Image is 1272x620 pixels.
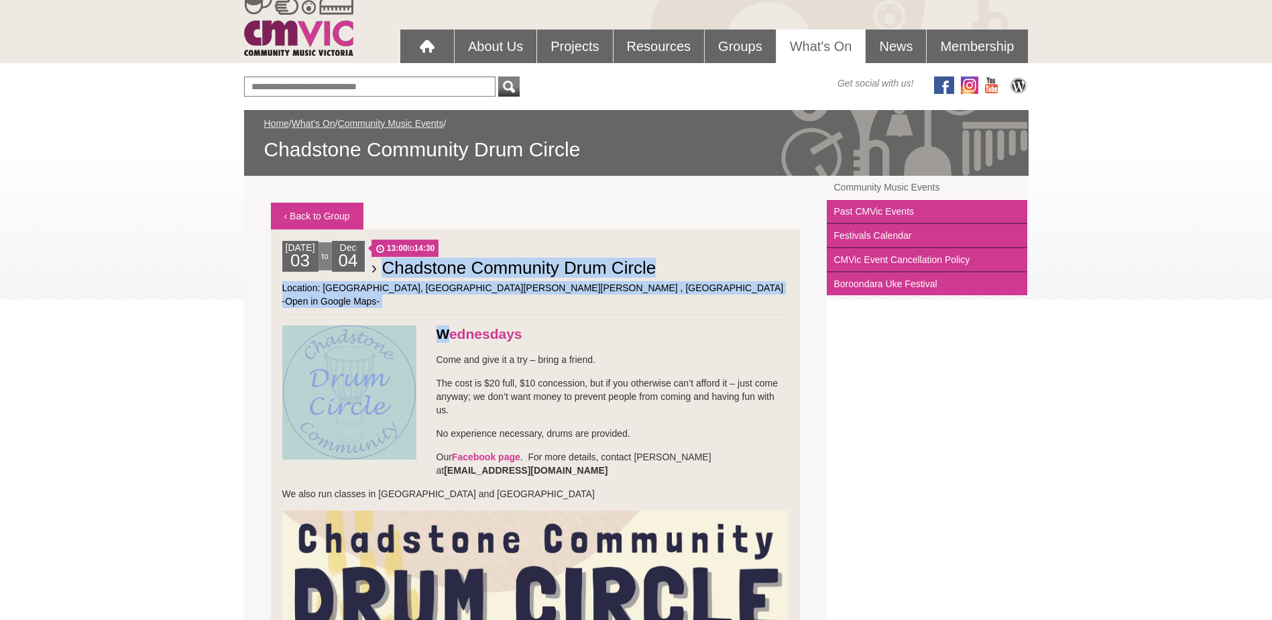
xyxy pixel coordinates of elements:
a: Resources [614,30,705,63]
a: ‹ Back to Group [271,203,363,229]
span: to [371,240,439,257]
div: / / / [264,117,1008,162]
a: Community Music Events [338,118,444,129]
div: to [319,242,332,270]
a: About Us [455,30,536,63]
p: Our . For more details, contact [PERSON_NAME] at [282,450,789,477]
h3: Wednesdays [282,325,789,343]
p: No experience necessary, drums are provided. [282,427,789,440]
a: Home [264,118,289,129]
p: We also run classes in [GEOGRAPHIC_DATA] and [GEOGRAPHIC_DATA] [282,487,789,501]
img: icon-instagram.png [961,76,978,94]
a: CMVic Event Cancellation Policy [827,248,1027,272]
a: Past CMVic Events [827,200,1027,224]
strong: [EMAIL_ADDRESS][DOMAIN_NAME] [444,465,608,476]
a: What's On [292,118,335,129]
img: Drum_community_PV-Chadstone.png [282,325,416,460]
span: Get social with us! [837,76,914,90]
strong: 13:00 [387,244,408,253]
p: Come and give it a try – bring a friend. [282,353,789,366]
a: Groups [705,30,776,63]
a: Boroondara Uke Festival [827,272,1027,295]
a: What's On [776,30,866,63]
div: Dec [332,241,365,272]
a: Projects [537,30,612,63]
h2: 03 [286,254,315,272]
a: Membership [927,30,1027,63]
span: Chadstone Community Drum Circle [264,137,1008,162]
a: News [866,30,926,63]
a: Open in Google Maps [285,296,376,307]
a: Community Music Events [827,176,1027,200]
h2: › Chadstone Community Drum Circle [371,254,789,281]
p: The cost is $20 full, $10 concession, but if you otherwise can’t afford it – just come anyway; we... [282,376,789,417]
img: CMVic Blog [1008,76,1029,94]
h2: 04 [335,254,361,272]
strong: 14:30 [414,244,435,253]
div: [DATE] [282,241,319,272]
a: Festivals Calendar [827,224,1027,248]
a: Facebook page [452,452,520,462]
